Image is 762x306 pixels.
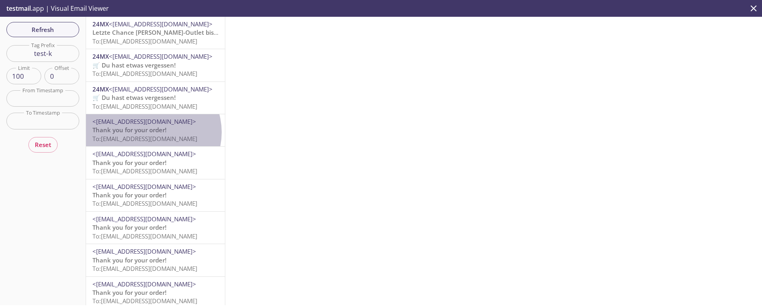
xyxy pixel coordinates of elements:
span: 🛒 Du hast etwas vergessen! [92,61,176,69]
div: <[EMAIL_ADDRESS][DOMAIN_NAME]>Thank you for your order!To:[EMAIL_ADDRESS][DOMAIN_NAME] [86,114,225,146]
span: Thank you for your order! [92,191,166,199]
span: To: [EMAIL_ADDRESS][DOMAIN_NAME] [92,135,197,143]
span: 🛒 Du hast etwas vergessen! [92,93,176,101]
span: <[EMAIL_ADDRESS][DOMAIN_NAME]> [109,85,213,93]
span: To: [EMAIL_ADDRESS][DOMAIN_NAME] [92,232,197,240]
span: Reset [35,139,51,150]
span: <[EMAIL_ADDRESS][DOMAIN_NAME]> [92,215,196,223]
span: 24MX [92,20,109,28]
div: 24MX<[EMAIL_ADDRESS][DOMAIN_NAME]>🛒 Du hast etwas vergessen!To:[EMAIL_ADDRESS][DOMAIN_NAME] [86,82,225,114]
span: To: [EMAIL_ADDRESS][DOMAIN_NAME] [92,297,197,305]
div: <[EMAIL_ADDRESS][DOMAIN_NAME]>Thank you for your order!To:[EMAIL_ADDRESS][DOMAIN_NAME] [86,147,225,179]
button: Refresh [6,22,79,37]
span: <[EMAIL_ADDRESS][DOMAIN_NAME]> [92,117,196,125]
div: 24MX<[EMAIL_ADDRESS][DOMAIN_NAME]>🛒 Du hast etwas vergessen!To:[EMAIL_ADDRESS][DOMAIN_NAME] [86,49,225,81]
span: 24MX [92,85,109,93]
div: <[EMAIL_ADDRESS][DOMAIN_NAME]>Thank you for your order!To:[EMAIL_ADDRESS][DOMAIN_NAME] [86,179,225,211]
span: Thank you for your order! [92,288,166,296]
span: To: [EMAIL_ADDRESS][DOMAIN_NAME] [92,199,197,207]
span: <[EMAIL_ADDRESS][DOMAIN_NAME]> [109,20,213,28]
span: <[EMAIL_ADDRESS][DOMAIN_NAME]> [92,280,196,288]
span: <[EMAIL_ADDRESS][DOMAIN_NAME]> [92,150,196,158]
span: Thank you for your order! [92,223,166,231]
button: Reset [28,137,58,152]
span: Letzte Chance [PERSON_NAME]-Outlet bis zu 70 % Rabatt [92,28,259,36]
div: 24MX<[EMAIL_ADDRESS][DOMAIN_NAME]>Letzte Chance [PERSON_NAME]-Outlet bis zu 70 % RabattTo:[EMAIL_... [86,17,225,49]
span: To: [EMAIL_ADDRESS][DOMAIN_NAME] [92,70,197,77]
span: Thank you for your order! [92,126,166,134]
span: Refresh [13,24,73,35]
div: <[EMAIL_ADDRESS][DOMAIN_NAME]>Thank you for your order!To:[EMAIL_ADDRESS][DOMAIN_NAME] [86,212,225,244]
span: To: [EMAIL_ADDRESS][DOMAIN_NAME] [92,37,197,45]
div: <[EMAIL_ADDRESS][DOMAIN_NAME]>Thank you for your order!To:[EMAIL_ADDRESS][DOMAIN_NAME] [86,244,225,276]
span: testmail [6,4,31,13]
span: Thank you for your order! [92,159,166,167]
span: 24MX [92,52,109,60]
span: Thank you for your order! [92,256,166,264]
span: <[EMAIL_ADDRESS][DOMAIN_NAME]> [92,183,196,191]
span: To: [EMAIL_ADDRESS][DOMAIN_NAME] [92,167,197,175]
span: To: [EMAIL_ADDRESS][DOMAIN_NAME] [92,102,197,110]
span: <[EMAIL_ADDRESS][DOMAIN_NAME]> [109,52,213,60]
span: <[EMAIL_ADDRESS][DOMAIN_NAME]> [92,247,196,255]
span: To: [EMAIL_ADDRESS][DOMAIN_NAME] [92,264,197,272]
